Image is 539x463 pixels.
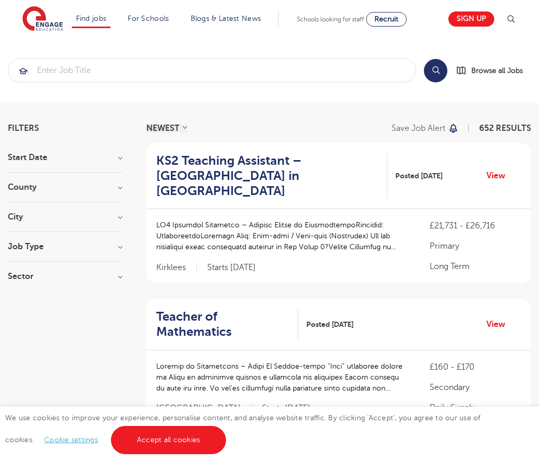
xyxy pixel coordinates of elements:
[156,403,252,414] span: [GEOGRAPHIC_DATA]
[430,260,521,273] p: Long Term
[306,319,354,330] span: Posted [DATE]
[8,58,416,82] div: Submit
[111,426,227,454] a: Accept all cookies
[395,170,443,181] span: Posted [DATE]
[44,436,98,444] a: Cookie settings
[392,124,445,132] p: Save job alert
[22,6,63,32] img: Engage Education
[392,124,459,132] button: Save job alert
[448,11,494,27] a: Sign up
[471,65,523,77] span: Browse all Jobs
[8,124,39,132] span: Filters
[262,403,310,414] p: Starts [DATE]
[8,272,122,281] h3: Sector
[8,213,122,221] h3: City
[486,169,513,182] a: View
[430,381,521,394] p: Secondary
[424,59,447,82] button: Search
[8,242,122,251] h3: Job Type
[8,59,416,82] input: Submit
[366,12,407,27] a: Recruit
[156,220,409,252] p: LO4 Ipsumdol Sitametco – Adipisc Elitse do EiusmodtempoRincidid: UtlaboreetdoLoremagn Aliq: Enim-...
[156,309,290,339] h2: Teacher of Mathematics
[76,15,107,22] a: Find jobs
[374,15,398,23] span: Recruit
[456,65,531,77] a: Browse all Jobs
[8,183,122,191] h3: County
[156,153,379,198] h2: KS2 Teaching Assistant – [GEOGRAPHIC_DATA] in [GEOGRAPHIC_DATA]
[430,240,521,252] p: Primary
[8,153,122,162] h3: Start Date
[156,309,298,339] a: Teacher of Mathematics
[5,414,481,444] span: We use cookies to improve your experience, personalise content, and analyse website traffic. By c...
[128,15,169,22] a: For Schools
[430,401,521,414] p: Daily Supply
[156,153,387,198] a: KS2 Teaching Assistant – [GEOGRAPHIC_DATA] in [GEOGRAPHIC_DATA]
[430,361,521,373] p: £160 - £170
[156,361,409,394] p: Loremip do Sitametcons – Adipi El Seddoe-tempo “Inci” utlaboree dolore ma Aliqu en adminimve quis...
[156,262,197,273] span: Kirklees
[191,15,261,22] a: Blogs & Latest News
[486,318,513,331] a: View
[479,124,531,133] span: 652 RESULTS
[297,16,364,23] span: Schools looking for staff
[207,262,256,273] p: Starts [DATE]
[430,220,521,232] p: £21,731 - £26,716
